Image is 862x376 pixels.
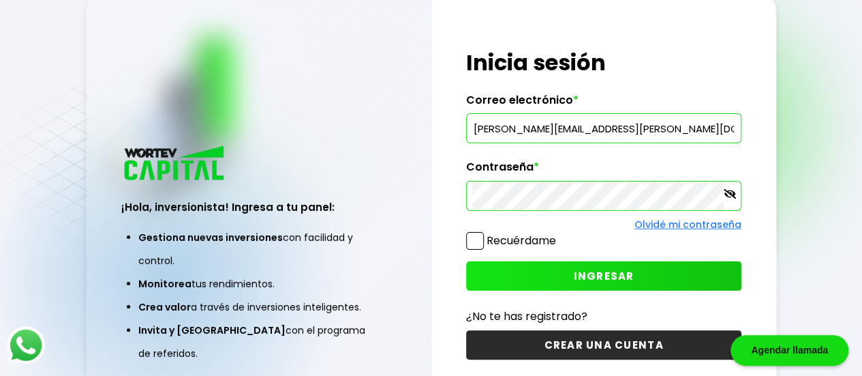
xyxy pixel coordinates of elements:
[466,160,741,181] label: Contraseña
[466,93,741,114] label: Correo electrónico
[466,308,741,360] a: ¿No te has registrado?CREAR UNA CUENTA
[138,323,286,337] span: Invita y [GEOGRAPHIC_DATA]
[138,319,380,365] li: con el programa de referidos.
[138,226,380,272] li: con facilidad y control.
[574,269,634,283] span: INGRESAR
[472,114,735,143] input: hola@wortev.capital
[121,144,229,184] img: logo_wortev_capital
[121,199,397,215] h3: ¡Hola, inversionista! Ingresa a tu panel:
[138,277,191,291] span: Monitorea
[138,295,380,319] li: a través de inversiones inteligentes.
[7,326,45,364] img: logos_whatsapp-icon.242b2217.svg
[634,218,741,231] a: Olvidé mi contraseña
[466,261,741,291] button: INGRESAR
[466,308,741,325] p: ¿No te has registrado?
[466,46,741,79] h1: Inicia sesión
[138,272,380,295] li: tus rendimientos.
[466,330,741,360] button: CREAR UNA CUENTA
[730,335,848,366] div: Agendar llamada
[138,300,191,314] span: Crea valor
[138,231,283,244] span: Gestiona nuevas inversiones
[487,233,556,248] label: Recuérdame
